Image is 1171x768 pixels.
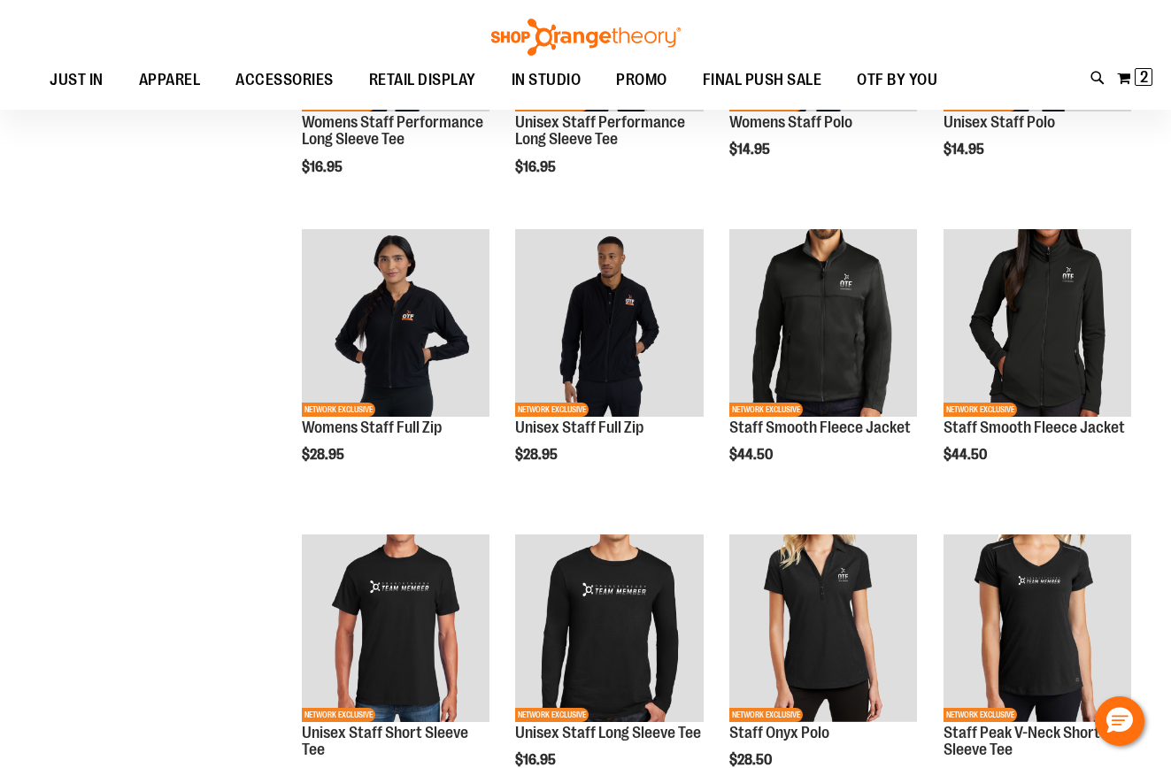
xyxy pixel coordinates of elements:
[729,229,917,417] img: Product image for Smooth Fleece Jacket
[302,534,489,725] a: Product image for Unisex Short Sleeve T-ShirtNETWORK EXCLUSIVE
[598,60,685,101] a: PROMO
[369,60,476,100] span: RETAIL DISPLAY
[857,60,937,100] span: OTF BY YOU
[685,60,840,101] a: FINAL PUSH SALE
[32,60,121,101] a: JUST IN
[489,19,683,56] img: Shop Orangetheory
[515,403,589,417] span: NETWORK EXCLUSIVE
[729,447,775,463] span: $44.50
[515,229,703,417] img: Unisex Staff Full Zip
[50,60,104,100] span: JUST IN
[729,403,803,417] span: NETWORK EXCLUSIVE
[944,447,990,463] span: $44.50
[944,419,1125,436] a: Staff Smooth Fleece Jacket
[839,60,955,101] a: OTF BY YOU
[302,724,468,759] a: Unisex Staff Short Sleeve Tee
[944,708,1017,722] span: NETWORK EXCLUSIVE
[302,229,489,417] img: Womens Staff Full Zip
[302,159,345,175] span: $16.95
[1140,68,1148,86] span: 2
[729,419,911,436] a: Staff Smooth Fleece Jacket
[944,534,1131,725] a: Product image for Peak V-Neck Short Sleeve TeeNETWORK EXCLUSIVE
[302,403,375,417] span: NETWORK EXCLUSIVE
[515,419,643,436] a: Unisex Staff Full Zip
[944,113,1055,131] a: Unisex Staff Polo
[515,534,703,722] img: Product image for Unisex Long Sleeve T-Shirt
[944,724,1100,759] a: Staff Peak V-Neck Short Sleeve Tee
[515,113,685,149] a: Unisex Staff Performance Long Sleeve Tee
[302,419,442,436] a: Womens Staff Full Zip
[515,708,589,722] span: NETWORK EXCLUSIVE
[729,113,852,131] a: Womens Staff Polo
[729,534,917,725] a: Product image for Onyx PoloNETWORK EXCLUSIVE
[616,60,667,100] span: PROMO
[121,60,219,101] a: APPAREL
[302,229,489,419] a: Womens Staff Full ZipNETWORK EXCLUSIVE
[515,534,703,725] a: Product image for Unisex Long Sleeve T-ShirtNETWORK EXCLUSIVE
[729,724,829,741] a: Staff Onyx Polo
[302,113,483,149] a: Womens Staff Performance Long Sleeve Tee
[139,60,201,100] span: APPAREL
[302,708,375,722] span: NETWORK EXCLUSIVE
[944,229,1131,417] img: Product image for Smooth Fleece Jacket
[302,534,489,722] img: Product image for Unisex Short Sleeve T-Shirt
[515,447,560,463] span: $28.95
[729,229,917,419] a: Product image for Smooth Fleece JacketNETWORK EXCLUSIVE
[944,534,1131,722] img: Product image for Peak V-Neck Short Sleeve Tee
[515,159,559,175] span: $16.95
[218,60,351,101] a: ACCESSORIES
[515,752,559,768] span: $16.95
[235,60,334,100] span: ACCESSORIES
[515,724,701,741] a: Unisex Staff Long Sleeve Tee
[944,229,1131,419] a: Product image for Smooth Fleece JacketNETWORK EXCLUSIVE
[494,60,599,100] a: IN STUDIO
[506,220,712,509] div: product
[729,142,773,157] span: $14.95
[512,60,582,100] span: IN STUDIO
[720,220,926,509] div: product
[293,220,498,509] div: product
[944,403,1017,417] span: NETWORK EXCLUSIVE
[729,752,774,768] span: $28.50
[944,142,987,157] span: $14.95
[1095,696,1144,746] button: Hello, have a question? Let’s chat.
[302,447,347,463] span: $28.95
[935,220,1140,509] div: product
[729,708,803,722] span: NETWORK EXCLUSIVE
[351,60,494,101] a: RETAIL DISPLAY
[729,534,917,722] img: Product image for Onyx Polo
[515,229,703,419] a: Unisex Staff Full ZipNETWORK EXCLUSIVE
[703,60,822,100] span: FINAL PUSH SALE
